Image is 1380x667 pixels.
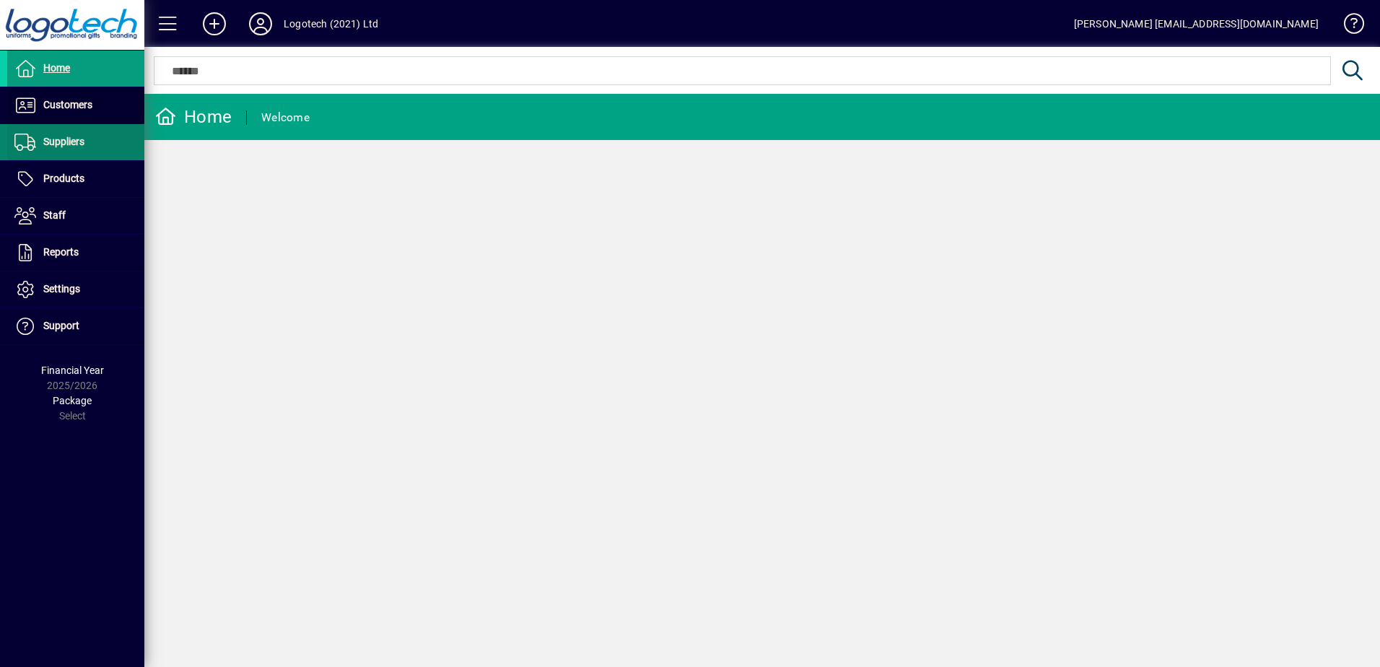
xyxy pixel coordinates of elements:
a: Customers [7,87,144,123]
span: Home [43,62,70,74]
div: Home [155,105,232,128]
a: Support [7,308,144,344]
span: Reports [43,246,79,258]
span: Settings [43,283,80,295]
button: Profile [237,11,284,37]
div: Welcome [261,106,310,129]
a: Knowledge Base [1333,3,1362,50]
span: Financial Year [41,365,104,376]
a: Reports [7,235,144,271]
button: Add [191,11,237,37]
span: Staff [43,209,66,221]
div: Logotech (2021) Ltd [284,12,378,35]
a: Settings [7,271,144,308]
a: Staff [7,198,144,234]
span: Support [43,320,79,331]
span: Customers [43,99,92,110]
span: Suppliers [43,136,84,147]
span: Package [53,395,92,406]
div: [PERSON_NAME] [EMAIL_ADDRESS][DOMAIN_NAME] [1074,12,1319,35]
a: Suppliers [7,124,144,160]
span: Products [43,173,84,184]
a: Products [7,161,144,197]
